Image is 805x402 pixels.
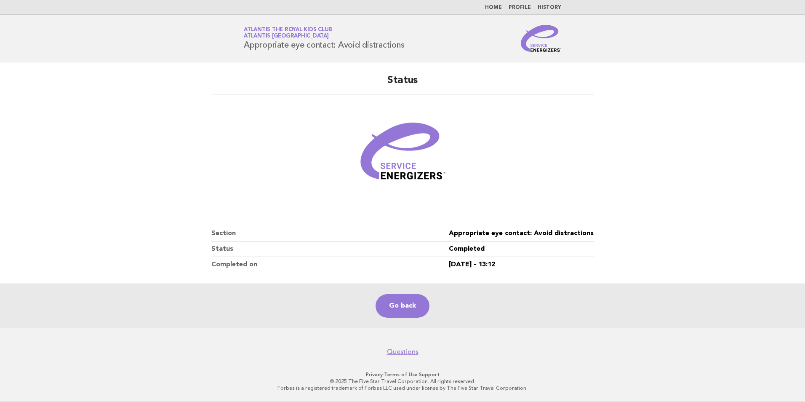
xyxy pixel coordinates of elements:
[449,241,594,257] dd: Completed
[211,74,594,94] h2: Status
[145,371,660,378] p: · ·
[366,372,383,378] a: Privacy
[211,241,449,257] dt: Status
[521,25,561,52] img: Service Energizers
[384,372,418,378] a: Terms of Use
[244,27,332,39] a: Atlantis The Royal Kids ClubAtlantis [GEOGRAPHIC_DATA]
[211,226,449,241] dt: Section
[244,34,329,39] span: Atlantis [GEOGRAPHIC_DATA]
[145,378,660,385] p: © 2025 The Five Star Travel Corporation. All rights reserved.
[145,385,660,391] p: Forbes is a registered trademark of Forbes LLC used under license by The Five Star Travel Corpora...
[387,348,418,356] a: Questions
[449,257,594,272] dd: [DATE] - 13:12
[419,372,440,378] a: Support
[376,294,429,318] a: Go back
[485,5,502,10] a: Home
[538,5,561,10] a: History
[449,226,594,241] dd: Appropriate eye contact: Avoid distractions
[352,105,453,206] img: Verified
[211,257,449,272] dt: Completed on
[509,5,531,10] a: Profile
[244,27,404,49] h1: Appropriate eye contact: Avoid distractions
